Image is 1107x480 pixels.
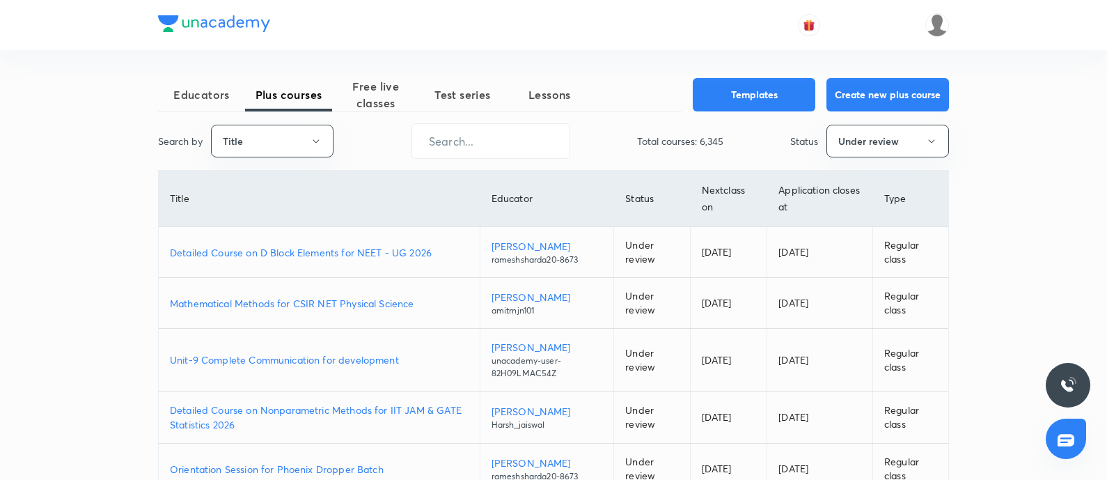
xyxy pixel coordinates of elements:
[159,171,480,227] th: Title
[492,340,603,355] p: [PERSON_NAME]
[690,329,767,392] td: [DATE]
[767,171,873,227] th: Application closes at
[614,329,690,392] td: Under review
[170,403,469,432] a: Detailed Course on Nonparametric Methods for IIT JAM & GATE Statistics 2026
[492,456,603,470] p: [PERSON_NAME]
[614,392,690,444] td: Under review
[1060,377,1076,394] img: ttu
[826,125,949,157] button: Under review
[492,419,603,431] p: Harsh_jaiswal
[158,15,270,36] a: Company Logo
[158,15,270,32] img: Company Logo
[492,254,603,266] p: rameshsharda20-8673
[637,134,723,148] p: Total courses: 6,345
[158,86,245,103] span: Educators
[506,86,593,103] span: Lessons
[492,304,603,317] p: amitrnjn101
[170,245,469,260] a: Detailed Course on D Block Elements for NEET - UG 2026
[690,171,767,227] th: Next class on
[492,239,603,266] a: [PERSON_NAME]rameshsharda20-8673
[170,462,469,477] a: Orientation Session for Phoenix Dropper Batch
[693,78,815,111] button: Templates
[767,227,873,278] td: [DATE]
[492,290,603,317] a: [PERSON_NAME]amitrnjn101
[872,329,948,392] td: Regular class
[492,239,603,254] p: [PERSON_NAME]
[790,134,818,148] p: Status
[492,290,603,304] p: [PERSON_NAME]
[492,355,603,380] p: unacademy-user-82H09LMAC54Z
[925,13,949,37] img: Piali K
[872,278,948,329] td: Regular class
[767,329,873,392] td: [DATE]
[492,404,603,431] a: [PERSON_NAME]Harsh_jaiswal
[158,134,203,148] p: Search by
[419,86,506,103] span: Test series
[872,171,948,227] th: Type
[767,278,873,329] td: [DATE]
[245,86,332,103] span: Plus courses
[614,278,690,329] td: Under review
[170,353,469,367] a: Unit-9 Complete Communication for development
[614,171,690,227] th: Status
[412,123,570,159] input: Search...
[872,392,948,444] td: Regular class
[170,296,469,311] a: Mathematical Methods for CSIR NET Physical Science
[492,404,603,419] p: [PERSON_NAME]
[690,392,767,444] td: [DATE]
[614,227,690,278] td: Under review
[803,19,815,31] img: avatar
[872,227,948,278] td: Regular class
[332,78,419,111] span: Free live classes
[690,278,767,329] td: [DATE]
[492,340,603,380] a: [PERSON_NAME]unacademy-user-82H09LMAC54Z
[798,14,820,36] button: avatar
[211,125,333,157] button: Title
[826,78,949,111] button: Create new plus course
[690,227,767,278] td: [DATE]
[767,392,873,444] td: [DATE]
[480,171,614,227] th: Educator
